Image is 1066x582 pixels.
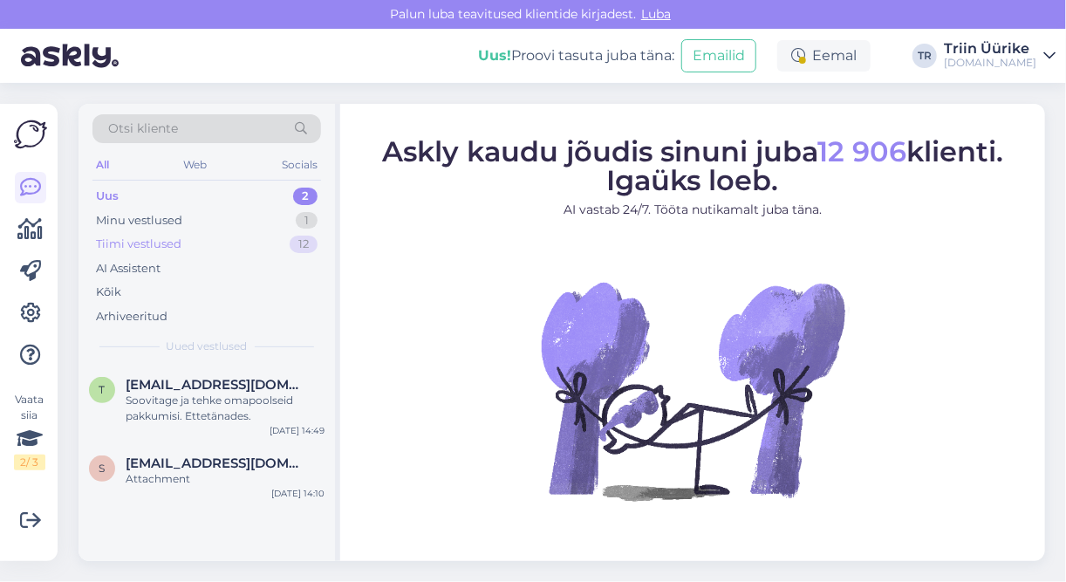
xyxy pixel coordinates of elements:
div: 12 [290,236,318,253]
a: Triin Üürike[DOMAIN_NAME] [944,42,1056,70]
div: 2 [293,188,318,205]
p: AI vastab 24/7. Tööta nutikamalt juba täna. [382,201,1003,219]
div: 2 / 3 [14,455,45,470]
span: t [99,383,106,396]
span: tiina.imelik@gmail.com [126,377,307,393]
div: Attachment [126,471,325,487]
div: Uus [96,188,119,205]
div: Eemal [777,40,871,72]
div: Socials [278,154,321,176]
span: Askly kaudu jõudis sinuni juba klienti. Igaüks loeb. [382,134,1003,197]
button: Emailid [681,39,756,72]
img: Askly Logo [14,118,47,151]
div: Soovitage ja tehke omapoolseid pakkumisi. Ettetänades. [126,393,325,424]
div: Minu vestlused [96,212,182,229]
div: [DATE] 14:49 [270,424,325,437]
span: Uued vestlused [167,339,248,354]
div: [DOMAIN_NAME] [944,56,1036,70]
img: No Chat active [536,233,850,547]
div: All [92,154,113,176]
span: s [99,462,106,475]
div: Proovi tasuta juba täna: [478,45,674,66]
span: 12 906 [817,134,906,168]
span: sandralondon92@gmail.com [126,455,307,471]
div: Triin Üürike [944,42,1036,56]
div: Vaata siia [14,392,45,470]
div: Kõik [96,284,121,301]
div: AI Assistent [96,260,161,277]
div: Web [181,154,211,176]
div: Tiimi vestlused [96,236,181,253]
div: TR [912,44,937,68]
b: Uus! [478,47,511,64]
span: Otsi kliente [108,120,178,138]
div: [DATE] 14:10 [271,487,325,500]
div: Arhiveeritud [96,308,167,325]
div: 1 [296,212,318,229]
span: Luba [636,6,676,22]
